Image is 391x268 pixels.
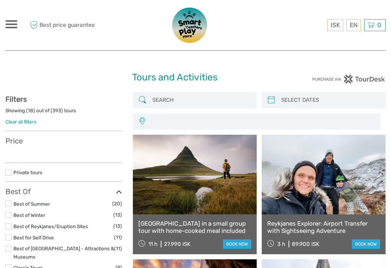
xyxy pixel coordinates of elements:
[114,233,122,242] span: (11)
[13,169,42,175] a: Private tours
[114,244,122,253] span: (11)
[267,220,380,235] a: Reykjanes Explorer: Airport Transfer with Sightseeing Adventure
[150,94,253,106] input: SEARCH
[112,200,122,208] span: (20)
[5,95,27,104] strong: Filters
[113,222,122,230] span: (13)
[132,72,259,83] h1: Tours and Activities
[13,223,88,229] a: Best of Reykjanes/Eruption Sites
[346,19,361,31] div: EN
[352,239,380,249] a: book now
[164,7,216,43] img: 3577-08614e58-788b-417f-8607-12aa916466bf_logo_big.png
[376,21,382,29] span: 0
[13,246,114,260] a: Best of [GEOGRAPHIC_DATA] - Attractions & Museums
[312,75,386,84] img: PurchaseViaTourDesk.png
[138,220,251,235] a: [GEOGRAPHIC_DATA] in a small group tour with home-cooked meal included
[13,235,54,240] a: Best for Self Drive
[5,119,37,125] a: Clear all filters
[148,241,157,247] span: 11 h
[292,241,319,247] div: 89.900 ISK
[13,212,45,218] a: Best of Winter
[113,211,122,219] span: (13)
[52,107,61,114] label: 393
[5,137,122,145] h3: Price
[164,241,190,247] div: 27.990 ISK
[5,107,122,118] div: Showing ( ) out of ( ) tours
[28,19,101,31] span: Best price guarantee
[277,241,285,247] span: 3 h
[28,107,33,114] label: 18
[278,94,382,106] input: SELECT DATES
[5,187,122,196] h3: Best Of
[223,239,251,249] a: book now
[331,21,340,29] span: ISK
[13,201,50,207] a: Best of Summer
